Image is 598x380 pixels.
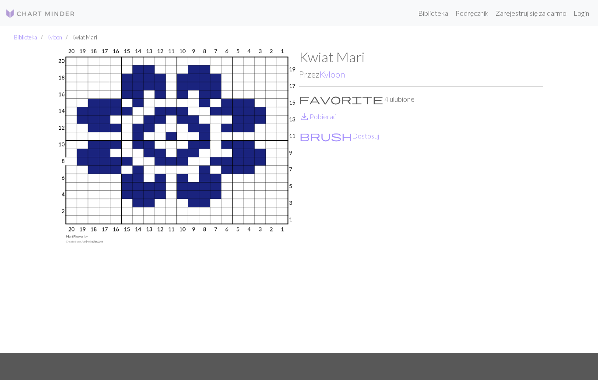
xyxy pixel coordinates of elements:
[5,8,75,19] img: Logo
[299,94,383,104] i: Favourite
[570,4,593,22] a: Login
[299,48,365,65] font: Kwiat Mari
[46,34,62,41] a: Kvloon
[299,93,383,105] span: favorite
[299,130,352,142] span: brush
[415,4,452,22] a: Biblioteka
[14,34,37,41] a: Biblioteka
[299,69,320,79] font: Przez
[492,4,570,22] a: Zarejestruj się za darmo
[299,129,380,142] button: CustomiseDostosuj
[320,69,345,79] a: Kvloon
[299,111,310,122] i: Download
[299,131,352,141] i: Customise
[299,110,310,123] span: save_alt
[299,112,336,121] a: DownloadPobierać
[418,9,448,17] font: Biblioteka
[352,131,379,140] font: Dostosuj
[496,9,566,17] font: Zarejestruj się za darmo
[55,49,299,353] img: Kwiat Mari
[452,4,492,22] a: Podręcznik
[573,9,589,17] font: Login
[71,34,97,41] font: Kwiat Mari
[384,95,415,103] font: 4 ulubione
[310,112,336,121] font: Pobierać
[455,9,489,17] font: Podręcznik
